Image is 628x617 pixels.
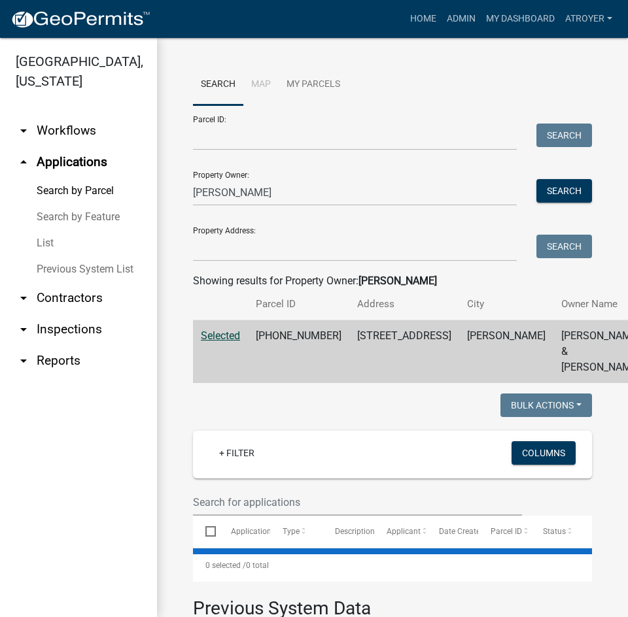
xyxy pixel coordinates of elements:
a: My Parcels [279,64,348,106]
span: Application Number [231,527,302,536]
span: Applicant [387,527,421,536]
a: Search [193,64,243,106]
span: Status [543,527,566,536]
datatable-header-cell: Parcel ID [478,516,531,547]
button: Columns [512,441,576,465]
strong: [PERSON_NAME] [358,275,437,287]
th: Parcel ID [248,289,349,320]
th: City [459,289,553,320]
td: [PHONE_NUMBER] [248,320,349,384]
button: Search [536,124,592,147]
datatable-header-cell: Status [530,516,582,547]
i: arrow_drop_down [16,123,31,139]
i: arrow_drop_down [16,290,31,306]
span: 0 selected / [205,561,246,570]
a: Selected [201,329,240,342]
input: Search for applications [193,489,522,516]
td: [STREET_ADDRESS] [349,320,459,384]
button: Bulk Actions [500,393,592,417]
datatable-header-cell: Application Number [218,516,270,547]
button: Search [536,235,592,258]
datatable-header-cell: Description [322,516,374,547]
div: Showing results for Property Owner: [193,273,592,289]
span: Date Created [439,527,485,536]
i: arrow_drop_down [16,322,31,337]
a: + Filter [209,441,265,465]
i: arrow_drop_down [16,353,31,369]
datatable-header-cell: Select [193,516,218,547]
span: Type [283,527,300,536]
a: Admin [442,7,481,31]
td: [PERSON_NAME] [459,320,553,384]
a: My Dashboard [481,7,560,31]
i: arrow_drop_up [16,154,31,170]
a: Home [405,7,442,31]
datatable-header-cell: Date Created [426,516,478,547]
span: Parcel ID [491,527,522,536]
th: Address [349,289,459,320]
span: Description [335,527,375,536]
button: Search [536,179,592,203]
div: 0 total [193,549,592,582]
datatable-header-cell: Applicant [374,516,427,547]
datatable-header-cell: Type [270,516,323,547]
a: atroyer [560,7,618,31]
